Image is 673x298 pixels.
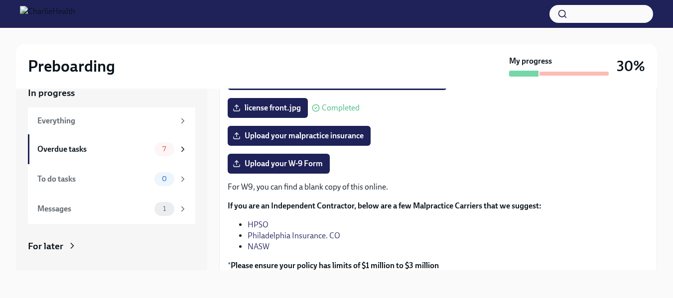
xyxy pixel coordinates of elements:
div: For later [28,240,63,253]
strong: Please ensure your policy has limits of $1 million to $3 million [231,261,439,270]
div: Messages [37,203,150,214]
span: Upload your malpractice insurance [235,131,364,141]
span: license front.jpg [235,103,301,113]
h3: 30% [617,57,645,75]
div: To do tasks [37,174,150,185]
img: CharlieHealth [20,6,75,22]
label: license front.jpg [228,98,308,118]
div: Everything [37,115,174,126]
h2: Preboarding [28,56,115,76]
a: For later [28,240,195,253]
span: 1 [157,205,172,212]
a: In progress [28,87,195,99]
a: Philadelphia Insurance. CO [248,231,340,240]
label: Upload your W-9 Form [228,154,330,174]
a: HPSO [248,220,269,229]
strong: My progress [509,56,552,67]
div: Overdue tasks [37,144,150,155]
span: Completed [322,104,360,112]
a: To do tasks0 [28,164,195,194]
a: Everything [28,107,195,134]
a: Archived [28,268,195,281]
a: Overdue tasks7 [28,134,195,164]
strong: If you are an Independent Contractor, below are a few Malpractice Carriers that we suggest: [228,201,541,210]
span: 0 [156,175,173,183]
span: 7 [156,145,172,153]
a: Messages1 [28,194,195,224]
p: For W9, you can find a blank copy of this online. [228,182,649,193]
a: NASW [248,242,269,251]
label: Upload your malpractice insurance [228,126,371,146]
span: Upload your W-9 Form [235,159,323,169]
